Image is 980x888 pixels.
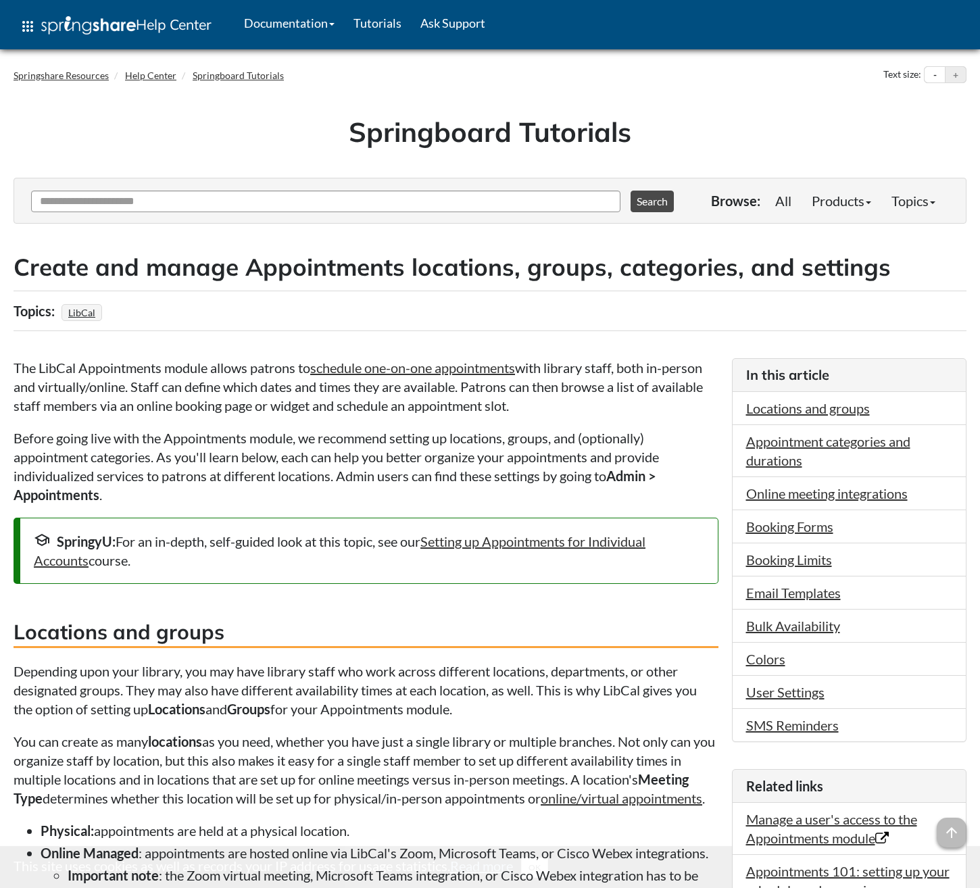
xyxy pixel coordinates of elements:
p: The LibCal Appointments module allows patrons to with library staff, both in-person and virtually... [14,358,718,415]
a: Locations and groups [746,400,870,416]
span: Related links [746,778,823,794]
p: Before going live with the Appointments module, we recommend setting up locations, groups, and (o... [14,428,718,504]
a: Online meeting integrations [746,485,908,501]
a: Bulk Availability [746,618,840,634]
p: You can create as many as you need, whether you have just a single library or multiple branches. ... [14,732,718,808]
button: Decrease text size [925,67,945,83]
a: Booking Forms [746,518,833,535]
a: Ask Support [411,6,495,40]
h1: Springboard Tutorials [24,113,956,151]
a: Appointment categories and durations [746,433,910,468]
a: Documentation [235,6,344,40]
span: school [34,532,50,548]
a: Tutorials [344,6,411,40]
p: Browse: [711,191,760,210]
a: LibCal [66,303,97,322]
a: SMS Reminders [746,717,839,733]
strong: Physical [41,822,91,839]
a: arrow_upward [937,819,966,835]
span: apps [20,18,36,34]
div: Topics: [14,298,58,324]
strong: locations [148,733,202,749]
a: online/virtual appointments [541,790,702,806]
h3: In this article [746,366,953,385]
a: Booking Limits [746,551,832,568]
a: Help Center [125,70,176,81]
a: Topics [881,187,946,214]
div: Text size: [881,66,924,84]
li: appointments are held at a physical location. [41,821,718,840]
button: Search [631,191,674,212]
span: : [91,822,94,839]
a: Manage a user's access to the Appointments module [746,811,917,846]
h3: Locations and groups [14,618,718,648]
a: Springshare Resources [14,70,109,81]
strong: Important note [68,867,159,883]
a: Email Templates [746,585,841,601]
span: arrow_upward [937,818,966,847]
a: apps Help Center [10,6,221,47]
h2: Create and manage Appointments locations, groups, categories, and settings [14,251,966,284]
strong: Online Managed [41,845,139,861]
p: Depending upon your library, you may have library staff who work across different locations, depa... [14,662,718,718]
span: Help Center [136,16,212,33]
a: schedule one-on-one appointments [310,360,515,376]
a: Springboard Tutorials [193,70,284,81]
strong: Locations [148,701,205,717]
a: Colors [746,651,785,667]
a: All [765,187,802,214]
strong: SpringyU: [57,533,116,549]
a: Products [802,187,881,214]
button: Increase text size [946,67,966,83]
strong: Groups [227,701,270,717]
a: User Settings [746,684,825,700]
div: For an in-depth, self-guided look at this topic, see our course. [34,532,704,570]
img: Springshare [41,16,136,34]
